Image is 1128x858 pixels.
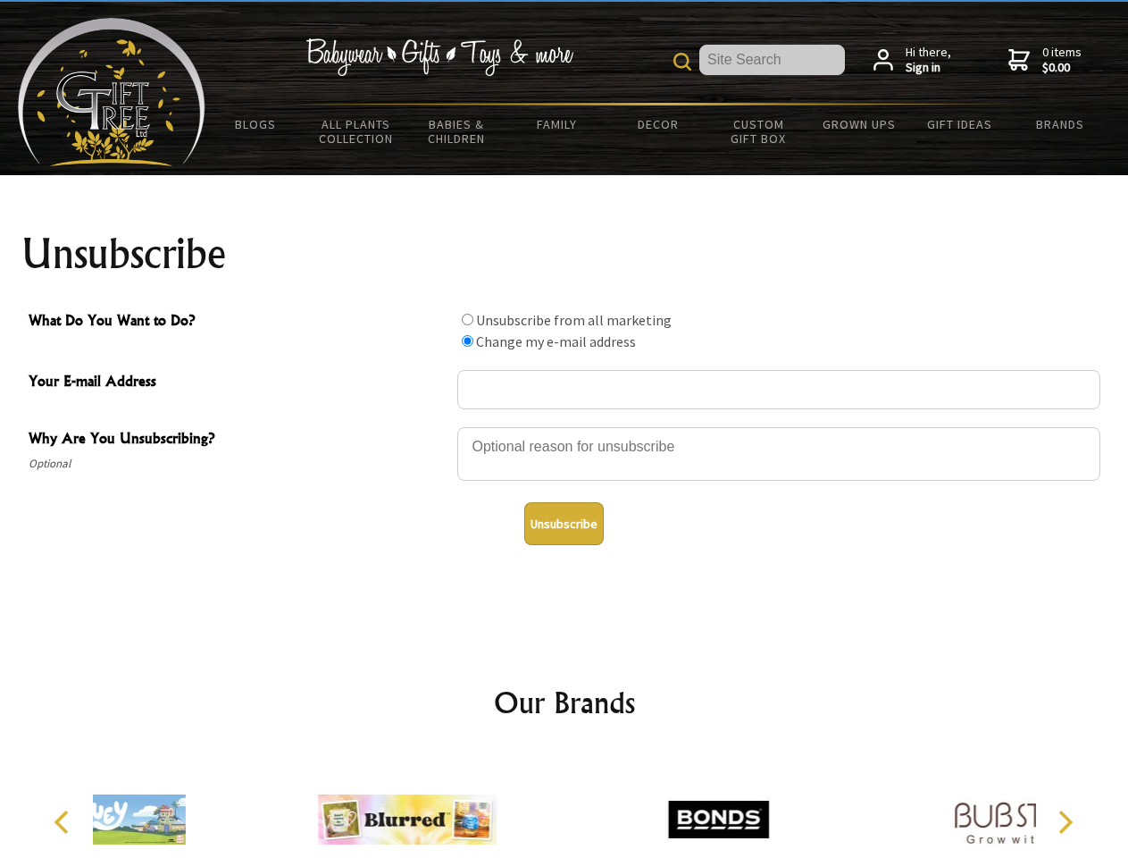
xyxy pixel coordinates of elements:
[873,45,951,76] a: Hi there,Sign in
[607,105,708,143] a: Decor
[29,453,448,475] span: Optional
[36,681,1093,724] h2: Our Brands
[462,314,473,325] input: What Do You Want to Do?
[1008,45,1082,76] a: 0 items$0.00
[29,370,448,396] span: Your E-mail Address
[29,427,448,453] span: Why Are You Unsubscribing?
[406,105,507,157] a: Babies & Children
[29,309,448,335] span: What Do You Want to Do?
[708,105,809,157] a: Custom Gift Box
[808,105,909,143] a: Grown Ups
[524,502,604,545] button: Unsubscribe
[457,370,1100,409] input: Your E-mail Address
[909,105,1010,143] a: Gift Ideas
[906,45,951,76] span: Hi there,
[906,60,951,76] strong: Sign in
[476,311,672,329] label: Unsubscribe from all marketing
[1045,803,1084,842] button: Next
[306,105,407,157] a: All Plants Collection
[305,38,573,76] img: Babywear - Gifts - Toys & more
[45,803,84,842] button: Previous
[205,105,306,143] a: BLOGS
[457,427,1100,481] textarea: Why Are You Unsubscribing?
[507,105,608,143] a: Family
[1042,60,1082,76] strong: $0.00
[18,18,205,166] img: Babyware - Gifts - Toys and more...
[1010,105,1111,143] a: Brands
[462,335,473,347] input: What Do You Want to Do?
[1042,44,1082,76] span: 0 items
[673,53,691,71] img: product search
[476,332,636,350] label: Change my e-mail address
[21,232,1107,275] h1: Unsubscribe
[699,45,845,75] input: Site Search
